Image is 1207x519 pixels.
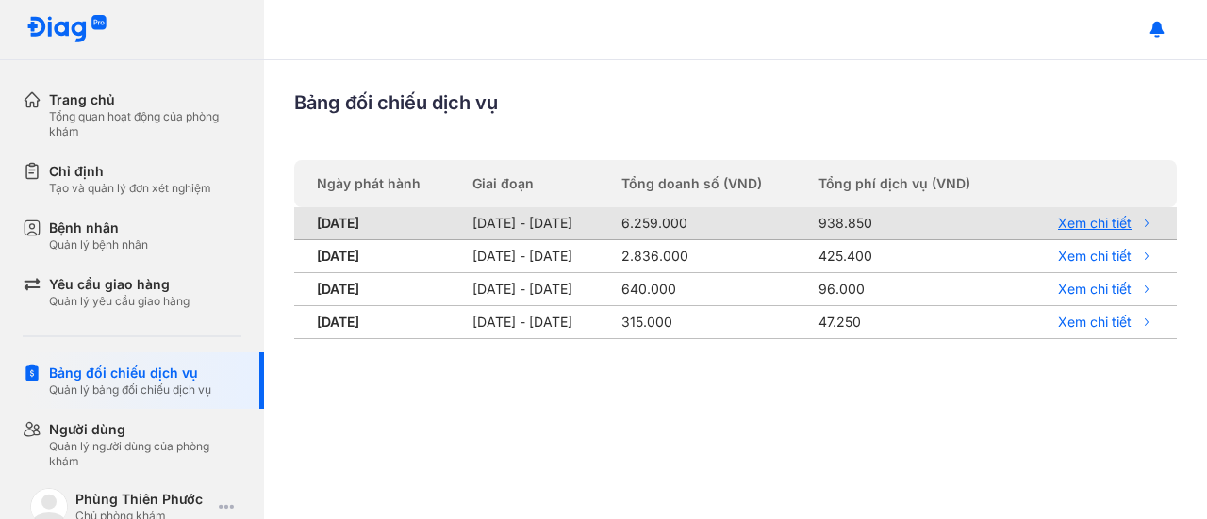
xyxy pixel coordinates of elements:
[610,273,808,306] td: 640.000
[49,439,241,469] div: Quản lý người dùng của phòng khám
[26,15,107,44] img: logo
[807,306,1018,339] td: 47.250
[49,109,241,139] div: Tổng quan hoạt động của phòng khám
[1031,248,1154,265] a: Xem chi tiết
[1139,314,1154,331] img: download-icon
[807,207,1018,240] td: 938.850
[461,207,610,240] td: [DATE] - [DATE]
[49,237,148,252] div: Quản lý bệnh nhân
[461,273,610,306] td: [DATE] - [DATE]
[807,273,1018,306] td: 96.000
[610,207,808,240] td: 6.259.000
[49,420,241,439] div: Người dùng
[75,490,211,509] div: Phùng Thiên Phước
[1031,215,1154,232] a: Xem chi tiết
[294,160,461,207] th: Ngày phát hành
[49,294,190,309] div: Quản lý yêu cầu giao hàng
[610,240,808,273] td: 2.836.000
[461,306,610,339] td: [DATE] - [DATE]
[49,364,211,382] div: Bảng đối chiếu dịch vụ
[49,219,148,237] div: Bệnh nhân
[49,382,211,397] div: Quản lý bảng đối chiếu dịch vụ
[1031,281,1154,298] a: Xem chi tiết
[1139,215,1154,232] img: download-icon
[807,240,1018,273] td: 425.400
[461,160,610,207] th: Giai đoạn
[294,240,461,273] td: [DATE]
[461,240,610,273] td: [DATE] - [DATE]
[1031,314,1154,331] a: Xem chi tiết
[294,207,461,240] td: [DATE]
[807,160,1018,207] th: Tổng phí dịch vụ (VND)
[49,90,241,109] div: Trang chủ
[610,160,808,207] th: Tổng doanh số (VND)
[1139,248,1154,265] img: download-icon
[1139,281,1154,298] img: download-icon
[294,90,1177,115] div: Bảng đối chiếu dịch vụ
[294,306,461,339] td: [DATE]
[49,162,211,181] div: Chỉ định
[610,306,808,339] td: 315.000
[49,275,190,294] div: Yêu cầu giao hàng
[294,273,461,306] td: [DATE]
[49,181,211,196] div: Tạo và quản lý đơn xét nghiệm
